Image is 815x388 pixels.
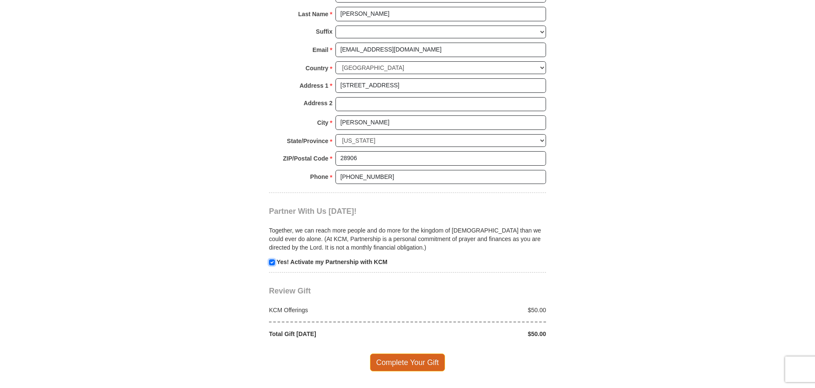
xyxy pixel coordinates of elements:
strong: Yes! Activate my Partnership with KCM [277,259,387,265]
div: $50.00 [407,306,551,314]
strong: Country [306,62,329,74]
div: KCM Offerings [265,306,408,314]
span: Partner With Us [DATE]! [269,207,357,216]
strong: Phone [310,171,329,183]
div: Total Gift [DATE] [265,330,408,338]
span: Complete Your Gift [370,354,445,371]
span: Review Gift [269,287,311,295]
strong: Last Name [298,8,329,20]
p: Together, we can reach more people and do more for the kingdom of [DEMOGRAPHIC_DATA] than we coul... [269,226,546,252]
strong: City [317,117,328,129]
div: $50.00 [407,330,551,338]
strong: Address 1 [300,80,329,92]
strong: State/Province [287,135,328,147]
strong: ZIP/Postal Code [283,152,329,164]
strong: Address 2 [303,97,332,109]
strong: Suffix [316,26,332,37]
strong: Email [312,44,328,56]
